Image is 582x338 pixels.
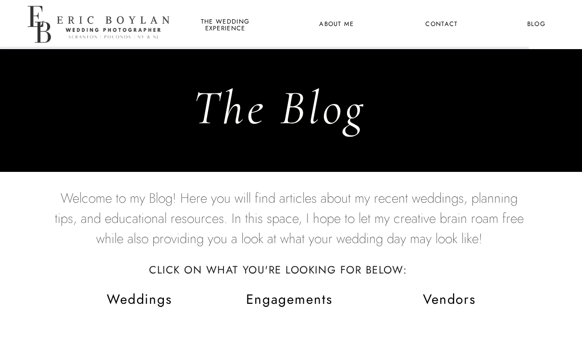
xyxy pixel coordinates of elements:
[402,291,497,307] a: Vendors
[199,18,251,31] a: the wedding experience
[519,18,554,31] a: Blog
[424,18,459,31] a: Contact
[242,291,337,307] a: Engagements
[313,18,360,31] a: About Me
[246,289,333,309] span: Engagements
[106,291,173,307] a: Weddings
[193,79,390,142] h1: The Blog
[107,289,173,309] span: Weddings
[423,289,476,309] span: Vendors
[139,260,418,270] h3: Click on what you're looking for below:
[52,188,527,260] p: Welcome to my Blog! Here you will find articles about my recent weddings, planning tips, and educ...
